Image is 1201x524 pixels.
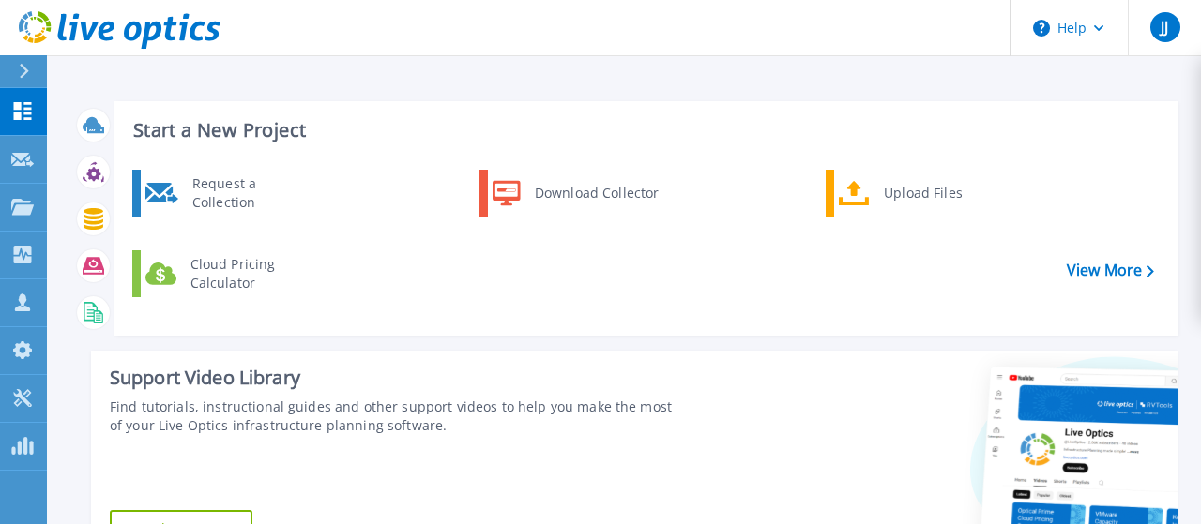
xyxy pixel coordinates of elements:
a: Download Collector [479,170,672,217]
div: Request a Collection [183,174,320,212]
div: Download Collector [525,174,667,212]
a: Request a Collection [132,170,325,217]
h3: Start a New Project [133,120,1153,141]
div: Support Video Library [110,366,675,390]
a: Cloud Pricing Calculator [132,250,325,297]
div: Upload Files [874,174,1013,212]
a: Upload Files [826,170,1018,217]
div: Find tutorials, instructional guides and other support videos to help you make the most of your L... [110,397,675,435]
div: Cloud Pricing Calculator [181,255,320,292]
a: View More [1067,262,1154,279]
span: JJ [1161,20,1168,35]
